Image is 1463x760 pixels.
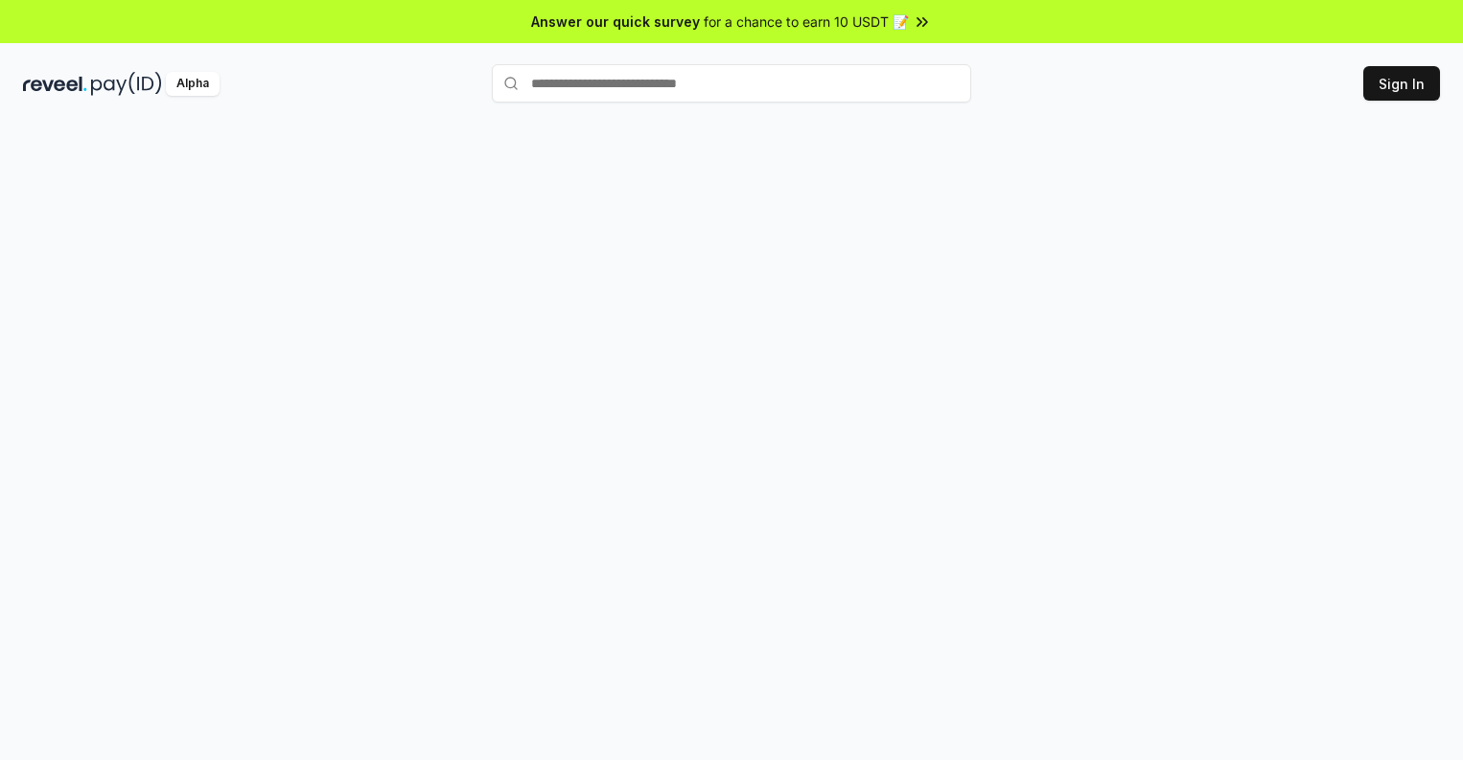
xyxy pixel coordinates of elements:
[91,72,162,96] img: pay_id
[166,72,220,96] div: Alpha
[23,72,87,96] img: reveel_dark
[1363,66,1440,101] button: Sign In
[704,12,909,32] span: for a chance to earn 10 USDT 📝
[531,12,700,32] span: Answer our quick survey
